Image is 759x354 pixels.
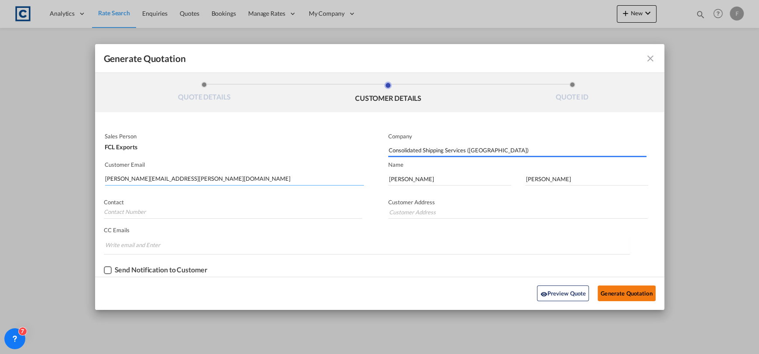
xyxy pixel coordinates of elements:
p: Contact [104,199,362,206]
md-icon: icon-close fg-AAA8AD cursor m-0 [645,53,656,64]
input: Customer Address [388,206,648,219]
p: Name [388,161,664,168]
input: Company Name [389,144,646,157]
button: Generate Quotation [598,285,655,301]
li: QUOTE DETAILS [113,82,297,105]
p: Customer Email [105,161,364,168]
input: Contact Number [104,206,362,219]
span: Customer Address [388,199,435,206]
input: Last Name [525,172,648,186]
md-dialog: Generate QuotationQUOTE ... [95,44,664,310]
div: FCL Exports [105,140,362,150]
md-icon: icon-eye [540,291,547,298]
button: icon-eyePreview Quote [537,285,589,301]
li: QUOTE ID [480,82,664,105]
p: Company [388,133,646,140]
li: CUSTOMER DETAILS [296,82,480,105]
md-chips-wrap: Chips container. Enter the text area, then type text, and press enter to add a chip. [104,237,630,254]
md-checkbox: Checkbox No Ink [104,266,208,275]
input: First Name [388,172,511,186]
p: CC Emails [104,227,630,234]
div: Send Notification to Customer [115,266,208,274]
input: Search by Customer Name/Email Id/Company [105,172,364,186]
p: Sales Person [105,133,362,140]
input: Chips input. [105,238,171,252]
span: Generate Quotation [104,53,186,64]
